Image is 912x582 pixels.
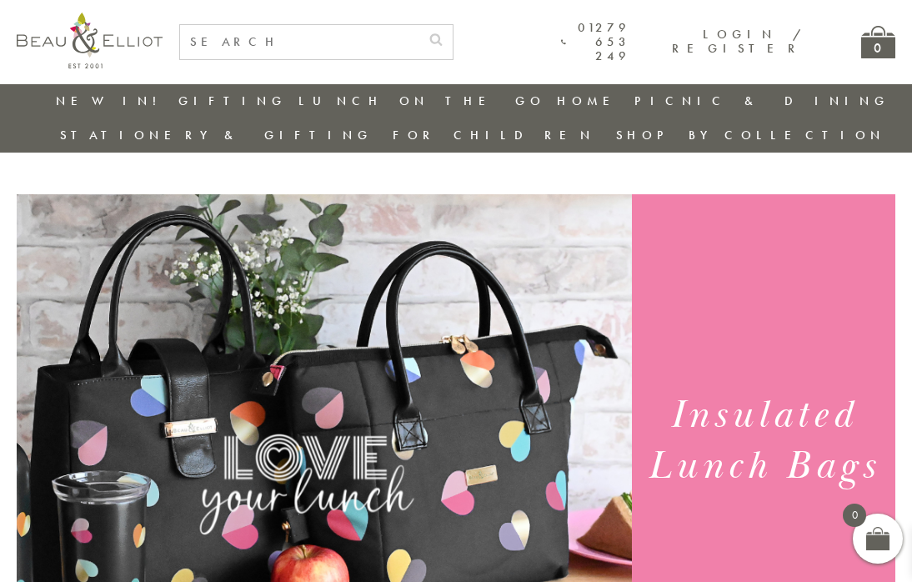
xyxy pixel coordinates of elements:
a: Gifting [178,93,287,109]
a: Picnic & Dining [634,93,889,109]
h1: Insulated Lunch Bags [645,390,883,492]
a: Login / Register [672,26,803,57]
a: 01279 653 249 [561,21,630,64]
a: Shop by collection [616,127,885,143]
input: SEARCH [180,25,419,59]
a: New in! [56,93,168,109]
a: Home [557,93,624,109]
a: Lunch On The Go [298,93,545,109]
a: For Children [393,127,595,143]
a: 0 [861,26,895,58]
img: logo [17,13,163,68]
a: Stationery & Gifting [60,127,373,143]
span: 0 [843,504,866,527]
